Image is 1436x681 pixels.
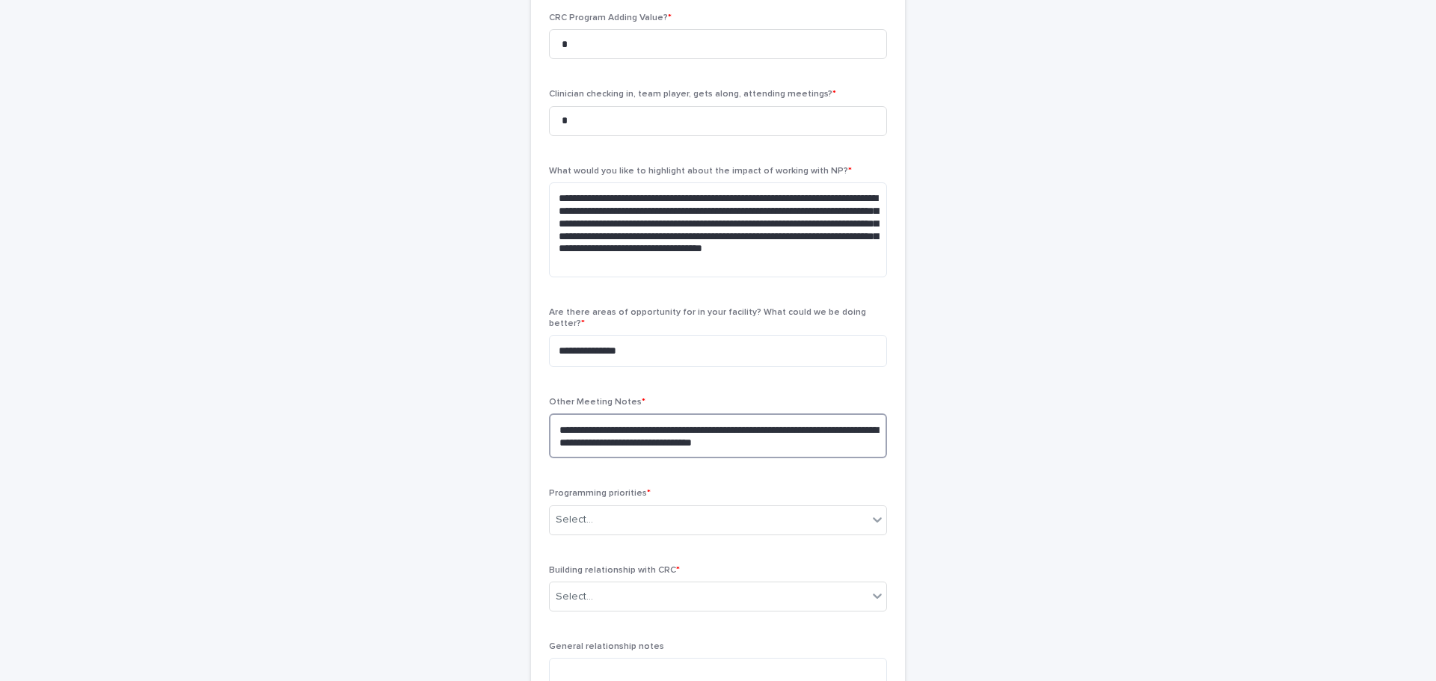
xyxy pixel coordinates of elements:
[549,398,645,407] span: Other Meeting Notes
[549,308,866,327] span: Are there areas of opportunity for in your facility? What could we be doing better?
[556,589,593,605] div: Select...
[556,512,593,528] div: Select...
[549,90,836,99] span: Clinician checking in, team player, gets along, attending meetings?
[549,642,664,651] span: General relationship notes
[549,489,651,498] span: Programming priorities
[549,167,852,176] span: What would you like to highlight about the impact of working with NP?
[549,566,680,575] span: Building relationship with CRC
[549,13,672,22] span: CRC Program Adding Value?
